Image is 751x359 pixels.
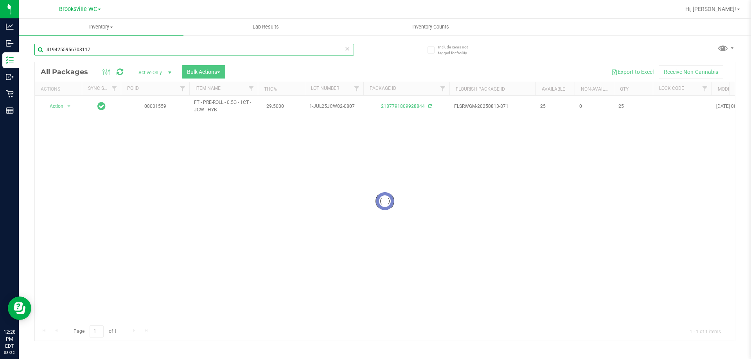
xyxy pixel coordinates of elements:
p: 12:28 PM EDT [4,329,15,350]
a: Inventory [19,19,183,35]
span: Brooksville WC [59,6,97,13]
a: Lab Results [183,19,348,35]
inline-svg: Analytics [6,23,14,30]
inline-svg: Outbound [6,73,14,81]
inline-svg: Inbound [6,39,14,47]
inline-svg: Retail [6,90,14,98]
inline-svg: Reports [6,107,14,114]
iframe: Resource center [8,296,31,320]
inline-svg: Inventory [6,56,14,64]
input: Search Package ID, Item Name, SKU, Lot or Part Number... [34,44,354,55]
span: Include items not tagged for facility [438,44,477,56]
span: Inventory [19,23,183,30]
a: Inventory Counts [348,19,513,35]
span: Lab Results [242,23,289,30]
span: Clear [345,44,350,54]
span: Hi, [PERSON_NAME]! [685,6,736,12]
span: Inventory Counts [402,23,460,30]
p: 08/22 [4,350,15,355]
